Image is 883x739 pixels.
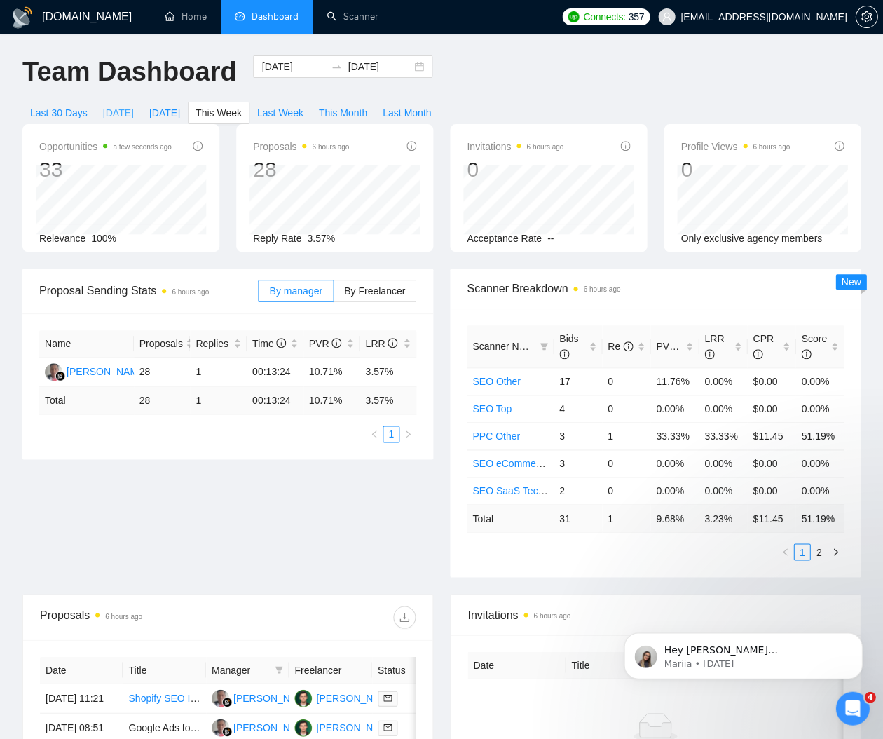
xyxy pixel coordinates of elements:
span: info-circle [623,341,633,351]
a: Shopify SEO Improvements [128,692,249,703]
img: upwork-logo.png [568,11,579,22]
button: right [827,543,844,560]
span: This Week [196,105,242,121]
td: 0.00% [699,477,747,504]
a: 1 [383,426,399,442]
td: 10.71% [303,358,360,387]
span: info-circle [834,141,844,151]
span: info-circle [276,338,286,348]
span: left [781,548,789,556]
span: Invitations [467,138,563,155]
td: 10.71 % [303,387,360,414]
iframe: Intercom notifications message [603,603,883,701]
button: Last Month [375,102,439,124]
th: Date [40,656,123,684]
td: $ 11.45 [747,504,795,531]
td: 28 [134,358,191,387]
span: download [394,611,415,623]
span: info-circle [559,349,569,359]
td: 1 [190,358,247,387]
span: Re [608,341,633,352]
span: Score [801,333,827,360]
li: Next Page [827,543,844,560]
span: info-circle [753,349,762,359]
td: 0.00% [795,395,844,422]
button: right [399,426,416,442]
span: Dashboard [252,11,299,22]
div: [PERSON_NAME] [67,364,147,379]
span: info-circle [704,349,714,359]
div: 0 [680,156,790,183]
span: info-circle [620,141,630,151]
time: 6 hours ago [533,611,570,619]
span: PVR [656,341,689,352]
span: setting [856,11,877,22]
td: 1 [602,504,650,531]
td: 0.00% [795,477,844,504]
h1: Team Dashboard [22,55,236,88]
a: WW[PERSON_NAME] [212,691,314,703]
th: Title [123,656,205,684]
td: 00:13:24 [247,387,303,414]
span: This Month [319,105,367,121]
td: 0 [602,449,650,477]
a: MS[PERSON_NAME] [294,691,397,703]
div: 33 [39,156,172,183]
time: a few seconds ago [113,143,171,151]
span: user [662,12,671,22]
td: 51.19 % [795,504,844,531]
span: swap-right [331,61,342,72]
td: 0.00% [650,449,699,477]
span: filter [275,665,283,674]
span: Scanner Name [472,341,538,352]
span: PVR [309,338,342,349]
span: info-circle [331,338,341,348]
th: Name [39,330,134,358]
td: 0.00% [795,367,844,395]
th: Title [566,651,664,679]
span: left [370,430,378,438]
button: Last 30 Days [22,102,95,124]
a: MS[PERSON_NAME] [294,721,397,732]
td: 33.33% [699,422,747,449]
td: 2 [554,477,602,504]
span: info-circle [193,141,203,151]
span: Replies [196,336,231,351]
img: logo [11,6,34,29]
time: 6 hours ago [526,143,563,151]
button: [DATE] [95,102,142,124]
div: [PERSON_NAME] [316,719,397,735]
td: 0.00% [795,449,844,477]
img: MS [294,719,312,736]
li: Previous Page [366,426,383,442]
span: Manager [212,662,269,677]
span: 4 [864,691,875,703]
span: mail [383,723,392,731]
td: 0 [602,395,650,422]
span: LRR [365,338,397,349]
td: 17 [554,367,602,395]
td: 0.00% [650,477,699,504]
th: Manager [206,656,289,684]
td: $0.00 [747,449,795,477]
div: [PERSON_NAME] [233,719,314,735]
span: Bids [559,333,578,360]
img: MS [294,689,312,707]
td: 4 [554,395,602,422]
a: SEO eCommerce [472,458,549,469]
span: Proposal Sending Stats [39,282,258,299]
td: 1 [602,422,650,449]
span: right [404,430,412,438]
li: 1 [793,543,810,560]
td: 31 [554,504,602,531]
td: 28 [134,387,191,414]
button: [DATE] [142,102,188,124]
td: $11.45 [747,422,795,449]
li: 2 [810,543,827,560]
img: gigradar-bm.png [222,697,232,707]
span: [DATE] [149,105,180,121]
td: $0.00 [747,395,795,422]
a: PPC Other [472,430,520,442]
th: Date [467,651,566,679]
span: CPR [753,333,774,360]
